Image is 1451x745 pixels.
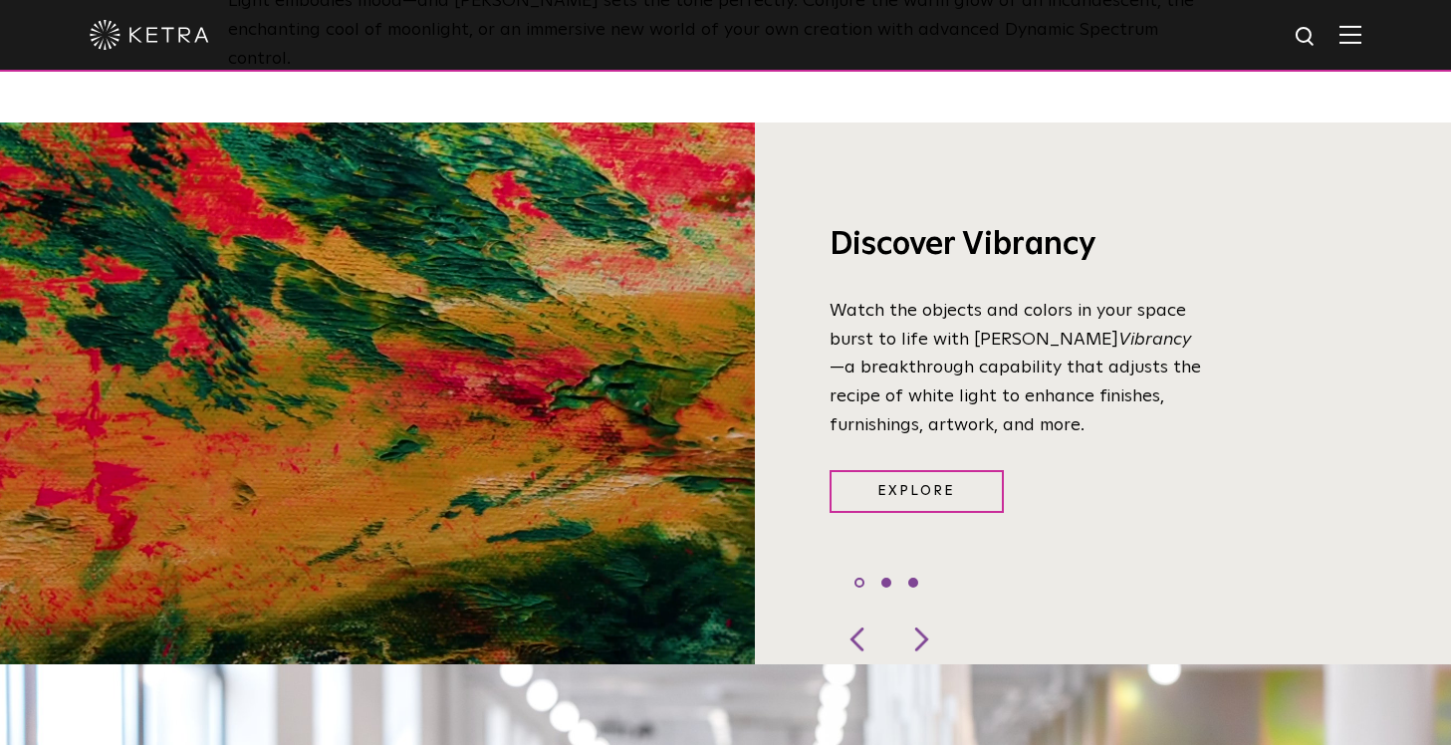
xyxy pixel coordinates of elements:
i: Vibrancy [1118,331,1191,349]
h3: Discover Vibrancy [830,225,1203,267]
img: search icon [1294,25,1319,50]
a: Explore [830,470,1004,513]
img: Hamburger%20Nav.svg [1339,25,1361,44]
img: ketra-logo-2019-white [90,20,209,50]
p: Watch the objects and colors in your space burst to life with [PERSON_NAME] —a breakthrough capab... [830,297,1203,440]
